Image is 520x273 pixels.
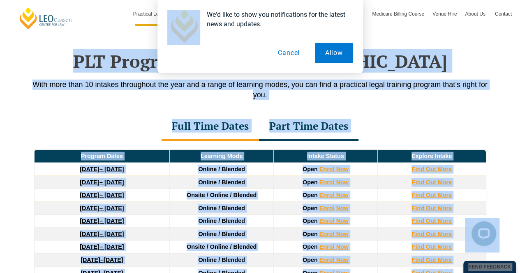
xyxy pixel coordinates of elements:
span: Online / Blended [198,231,245,237]
a: Enrol Now [319,179,349,186]
img: notification icon [167,10,200,43]
span: Open [303,166,318,172]
a: Find Out More [411,166,452,172]
a: Find Out More [411,192,452,198]
a: [DATE]–[DATE] [81,257,123,263]
button: Cancel [268,43,310,63]
a: Find Out More [411,205,452,211]
a: [DATE]– [DATE] [80,179,124,186]
strong: [DATE] [80,231,99,237]
a: [DATE]– [DATE] [80,243,124,250]
p: With more than 10 intakes throughout the year and a range of learning modes, you can find a pract... [26,80,495,100]
span: Open [303,205,318,211]
span: Onsite / Online / Blended [187,192,257,198]
td: Explore Intake [377,150,486,163]
span: Online / Blended [198,179,245,186]
a: [DATE]– [DATE] [80,231,124,237]
a: Enrol Now [319,192,349,198]
strong: [DATE] [80,218,99,224]
span: Online / Blended [198,257,245,263]
a: [DATE]– [DATE] [80,192,124,198]
strong: [DATE] [81,257,100,263]
span: Open [303,243,318,250]
span: Online / Blended [198,166,245,172]
a: Enrol Now [319,231,349,237]
strong: [DATE] [80,166,99,172]
td: Learning Mode [170,150,274,163]
button: Allow [315,43,353,63]
a: [DATE]– [DATE] [80,205,124,211]
iframe: LiveChat chat widget [465,218,499,252]
a: Enrol Now [319,166,349,172]
span: Online / Blended [198,205,245,211]
a: Find Out More [411,243,452,250]
a: Find Out More [411,231,452,237]
strong: [DATE] [80,192,99,198]
span: Open [303,257,318,263]
a: [DATE]– [DATE] [80,166,124,172]
a: Enrol Now [319,205,349,211]
span: Open [303,231,318,237]
span: Open [303,218,318,224]
span: Online / Blended [198,218,245,224]
div: Part Time Dates [259,112,358,141]
strong: [DATE] [80,243,99,250]
span: [DATE] [104,257,123,263]
span: Open [303,179,318,186]
strong: [DATE] [80,205,99,211]
strong: [DATE] [80,179,99,186]
div: Full Time Dates [162,112,259,141]
td: Program Dates [34,150,170,163]
a: Enrol Now [319,243,349,250]
a: Find Out More [411,179,452,186]
span: Onsite / Online / Blended [187,243,257,250]
a: [DATE]– [DATE] [80,218,124,224]
a: Find Out More [411,257,452,263]
span: Open [303,192,318,198]
a: Enrol Now [319,218,349,224]
a: Enrol Now [319,257,349,263]
div: We'd like to show you notifications for the latest news and updates. [200,10,353,29]
td: Intake Status [273,150,377,163]
a: Find Out More [411,218,452,224]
